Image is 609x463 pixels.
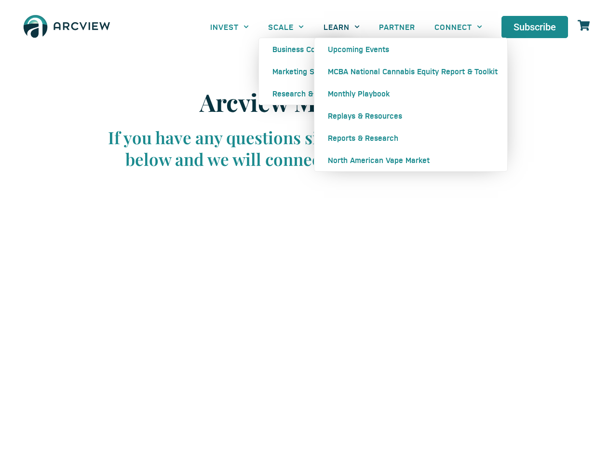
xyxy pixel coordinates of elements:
[314,105,507,127] a: Replays & Resources
[514,22,556,32] span: Subscribe
[97,126,512,170] div: If you have any questions simply complete the form below and we will connect with you right away.
[201,16,258,38] a: INVEST
[19,10,114,44] img: The Arcview Group
[369,16,425,38] a: PARTNER
[314,38,508,172] ul: LEARN
[314,38,507,60] a: Upcoming Events
[314,127,507,149] a: Reports & Research
[314,82,507,105] a: Monthly Playbook
[258,38,353,105] ul: SCALE
[201,16,492,38] nav: Menu
[425,16,492,38] a: CONNECT
[258,16,313,38] a: SCALE
[259,60,353,82] a: Marketing Services
[501,16,568,38] a: Subscribe
[97,88,512,117] h2: Arcview Marketing
[314,16,369,38] a: LEARN
[314,149,507,171] a: North American Vape Market
[259,38,353,60] a: Business Consulting
[314,60,507,82] a: MCBA National Cannabis Equity Report & Toolkit
[259,82,353,105] a: Research & Insights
